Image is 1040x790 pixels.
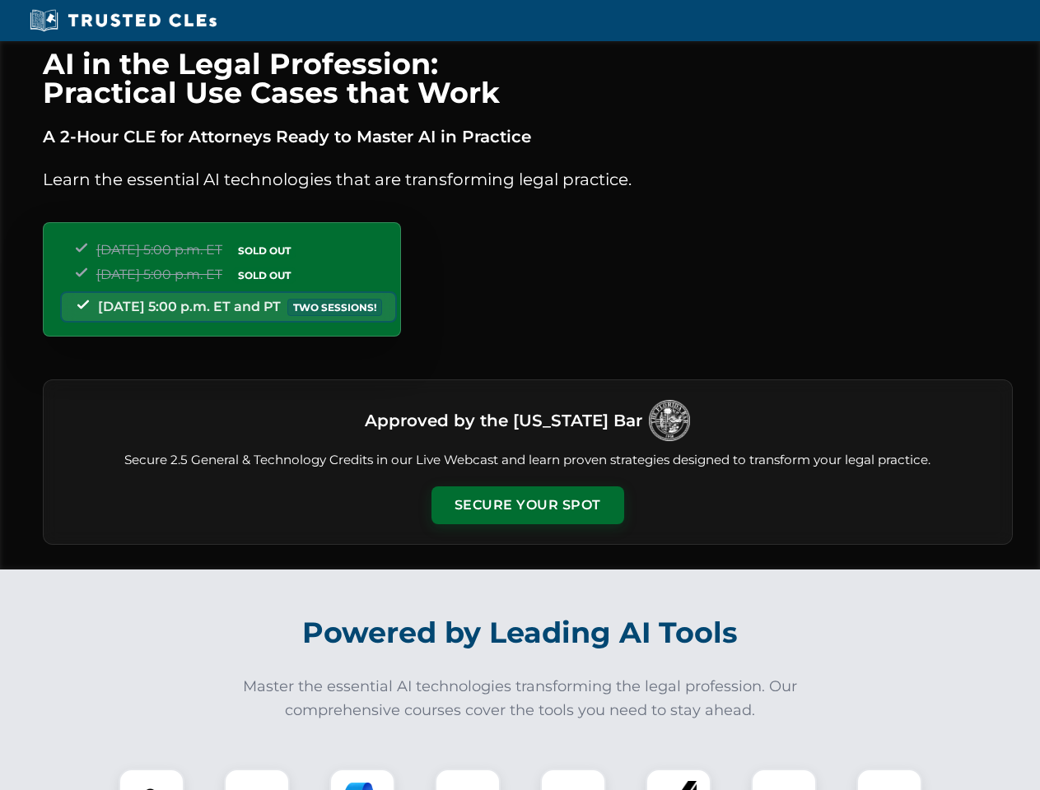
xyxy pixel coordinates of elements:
img: Trusted CLEs [25,8,222,33]
p: Master the essential AI technologies transforming the legal profession. Our comprehensive courses... [232,675,809,723]
button: Secure Your Spot [431,486,624,524]
h2: Powered by Leading AI Tools [64,604,977,662]
span: [DATE] 5:00 p.m. ET [96,242,222,258]
span: SOLD OUT [232,267,296,284]
p: Secure 2.5 General & Technology Credits in our Live Webcast and learn proven strategies designed ... [63,451,992,470]
img: Logo [649,400,690,441]
span: [DATE] 5:00 p.m. ET [96,267,222,282]
p: Learn the essential AI technologies that are transforming legal practice. [43,166,1013,193]
span: SOLD OUT [232,242,296,259]
h3: Approved by the [US_STATE] Bar [365,406,642,435]
h1: AI in the Legal Profession: Practical Use Cases that Work [43,49,1013,107]
p: A 2-Hour CLE for Attorneys Ready to Master AI in Practice [43,123,1013,150]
